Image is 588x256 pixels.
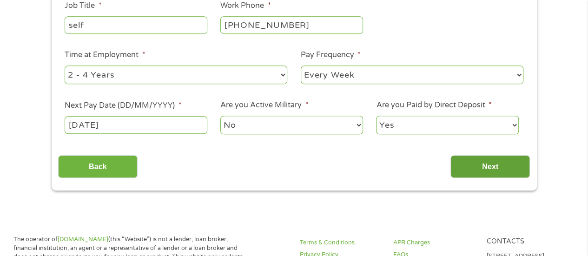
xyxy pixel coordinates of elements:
[300,238,382,247] a: Terms & Conditions
[65,50,145,60] label: Time at Employment
[220,16,363,34] input: (231) 754-4010
[220,1,271,11] label: Work Phone
[376,100,491,110] label: Are you Paid by Direct Deposit
[487,237,569,246] h4: Contacts
[58,236,108,243] a: [DOMAIN_NAME]
[301,50,361,60] label: Pay Frequency
[220,100,308,110] label: Are you Active Military
[58,155,138,178] input: Back
[65,101,181,111] label: Next Pay Date (DD/MM/YYYY)
[450,155,530,178] input: Next
[65,116,207,134] input: ---Click Here for Calendar ---
[65,1,101,11] label: Job Title
[65,16,207,34] input: Cashier
[393,238,476,247] a: APR Charges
